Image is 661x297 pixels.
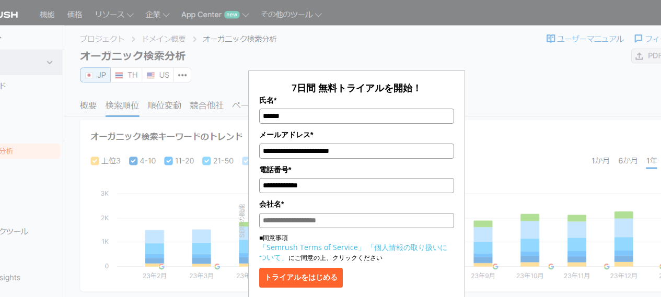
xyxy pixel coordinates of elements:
a: 「個人情報の取り扱いについて」 [259,242,447,262]
label: メールアドレス* [259,129,454,140]
label: 電話番号* [259,164,454,175]
a: 「Semrush Terms of Service」 [259,242,365,252]
button: トライアルをはじめる [259,268,343,288]
span: 7日間 無料トライアルを開始！ [292,81,422,94]
p: ■同意事項 にご同意の上、クリックください [259,233,454,263]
